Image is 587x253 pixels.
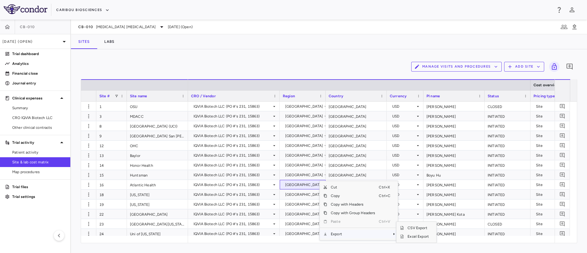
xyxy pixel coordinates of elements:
[285,219,323,229] div: [GEOGRAPHIC_DATA]
[194,102,272,111] div: IQVIA Biotech LLC (PO #'s 231, 15863)
[558,190,567,199] button: Add comment
[96,199,127,209] div: 19
[536,170,568,180] div: Site
[558,151,567,159] button: Add comment
[285,209,323,219] div: [GEOGRAPHIC_DATA]
[168,24,193,30] span: [DATE] (Open)
[559,201,565,207] svg: Add comment
[404,232,433,241] span: Excel Export
[423,111,485,121] div: [PERSON_NAME]
[558,171,567,179] button: Add comment
[12,140,58,145] p: Trial activity
[285,131,323,141] div: [GEOGRAPHIC_DATA]
[96,131,127,140] div: 9
[536,180,568,190] div: Site
[392,111,415,121] div: USD
[536,131,568,141] div: Site
[559,162,565,168] svg: Add comment
[12,159,65,165] span: Site & lab cost matrix
[536,121,568,131] div: Site
[390,94,407,98] span: Currency
[379,217,392,226] span: Ctrl+V
[96,209,127,219] div: 22
[536,229,568,239] div: Site
[96,151,127,160] div: 13
[392,131,415,141] div: USD
[127,219,188,229] div: [GEOGRAPHIC_DATA][US_STATE], [GEOGRAPHIC_DATA]
[423,131,485,140] div: [PERSON_NAME]
[194,121,272,131] div: IQVIA Biotech LLC (PO #'s 231, 15863)
[485,199,530,209] div: INITIATED
[485,180,530,189] div: INITIATED
[559,113,565,119] svg: Add comment
[96,121,127,131] div: 8
[285,151,323,160] div: [GEOGRAPHIC_DATA]
[558,180,567,189] button: Add comment
[127,190,188,199] div: [US_STATE]
[558,141,567,150] button: Add comment
[485,190,530,199] div: INITIATED
[329,94,343,98] span: Country
[12,184,65,190] p: Trial files
[96,219,127,229] div: 23
[566,63,573,70] svg: Add comment
[379,192,392,200] span: Ctrl+C
[558,220,567,228] button: Add comment
[2,39,61,44] p: [DATE] (Open)
[411,62,502,72] button: Manage Visits and Procedures
[285,190,323,199] div: [GEOGRAPHIC_DATA]
[78,24,94,29] span: CB-010
[423,141,485,150] div: [PERSON_NAME]
[559,133,565,139] svg: Add comment
[127,229,188,238] div: Uni of [US_STATE]
[130,94,147,98] span: Site name
[392,180,415,190] div: USD
[423,219,485,229] div: [PERSON_NAME]
[127,170,188,180] div: Huntsman
[319,181,398,240] div: Context Menu
[423,170,485,180] div: Boyu Hu
[285,180,323,190] div: [GEOGRAPHIC_DATA]
[12,194,65,199] p: Trial settings
[536,141,568,151] div: Site
[96,24,156,30] span: [MEDICAL_DATA] [MEDICAL_DATA]
[392,209,415,219] div: USD
[326,141,387,150] div: [GEOGRAPHIC_DATA]
[392,190,415,199] div: USD
[485,229,530,238] div: INITIATED
[12,105,65,111] span: Summary
[20,24,35,29] span: CB-010
[559,172,565,178] svg: Add comment
[327,230,379,238] span: Export
[194,199,272,209] div: IQVIA Biotech LLC (PO #'s 231, 15863)
[326,151,387,160] div: [GEOGRAPHIC_DATA]
[392,151,415,160] div: USD
[558,112,567,120] button: Add comment
[194,151,272,160] div: IQVIA Biotech LLC (PO #'s 231, 15863)
[12,169,65,175] span: Map procedures
[285,141,323,151] div: [GEOGRAPHIC_DATA]
[194,160,272,170] div: IQVIA Biotech LLC (PO #'s 231, 15863)
[423,180,485,189] div: [PERSON_NAME]
[12,80,65,86] p: Journal entry
[426,94,440,98] span: PI name
[12,71,65,76] p: Financial close
[485,160,530,170] div: INITIATED
[285,199,323,209] div: [GEOGRAPHIC_DATA]
[285,102,323,111] div: [GEOGRAPHIC_DATA]
[285,111,323,121] div: [GEOGRAPHIC_DATA]
[285,121,323,131] div: [GEOGRAPHIC_DATA]
[558,161,567,169] button: Add comment
[533,83,559,87] span: Cost overview
[127,160,188,170] div: Honor Health
[488,94,499,98] span: Status
[285,229,323,239] div: [GEOGRAPHIC_DATA]
[127,199,188,209] div: [US_STATE]
[99,94,110,98] span: Site #
[392,141,415,151] div: USD
[559,152,565,158] svg: Add comment
[12,150,65,155] span: Patient activity
[392,199,415,209] div: USD
[194,229,272,239] div: IQVIA Biotech LLC (PO #'s 231, 15863)
[96,160,127,170] div: 14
